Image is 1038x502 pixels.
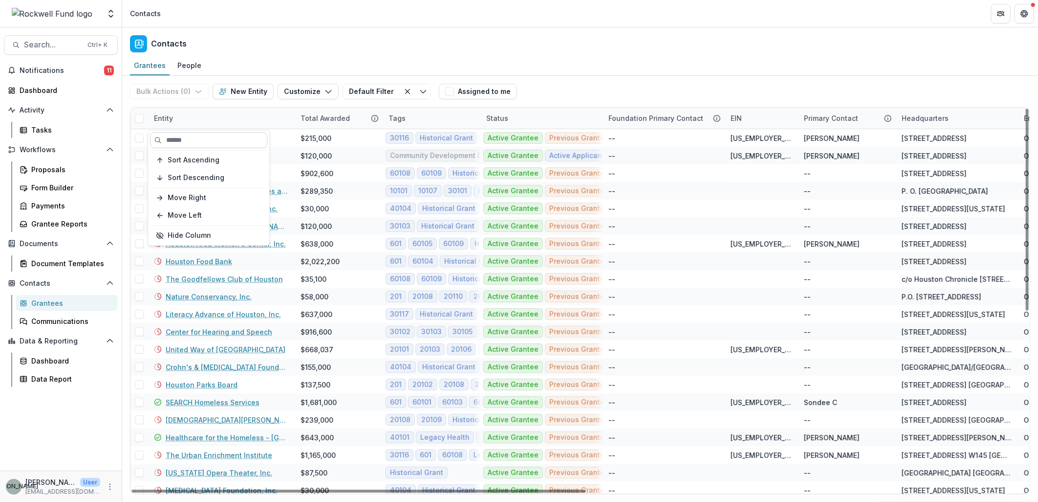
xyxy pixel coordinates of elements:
[902,327,967,337] div: [STREET_ADDRESS]
[130,56,170,75] a: Grantees
[608,485,615,496] div: --
[421,416,442,424] span: 20109
[804,133,860,143] div: [PERSON_NAME]
[549,345,609,354] span: Previous Grantee
[412,293,433,301] span: 20108
[31,298,110,308] div: Grantees
[422,205,476,213] span: Historical Grant
[804,450,860,460] div: [PERSON_NAME]
[4,333,118,349] button: Open Data & Reporting
[549,187,609,195] span: Previous Grantee
[390,398,402,407] span: 601
[804,168,811,179] div: --
[16,255,118,272] a: Document Templates
[16,180,118,196] a: Form Builder
[415,84,431,99] button: Toggle menu
[173,58,205,72] div: People
[148,108,295,129] div: Entity
[16,295,118,311] a: Grantees
[603,108,725,129] div: Foundation Primary Contact
[902,239,967,249] div: [STREET_ADDRESS]
[451,345,472,354] span: 20106
[301,274,326,284] div: $35,100
[731,151,792,161] div: [US_EMPLOYER_IDENTIFICATION_NUMBER]
[390,134,409,142] span: 30116
[166,327,272,337] a: Center for Hearing and Speech
[421,222,475,230] span: Historical Grant
[213,84,274,99] button: New Entity
[608,344,615,355] div: --
[488,257,539,266] span: Active Grantee
[31,125,110,135] div: Tasks
[31,374,110,384] div: Data Report
[383,108,480,129] div: Tags
[488,275,539,283] span: Active Grantee
[390,381,402,389] span: 201
[301,239,333,249] div: $638,000
[31,164,110,175] div: Proposals
[390,222,411,230] span: 30103
[725,108,798,129] div: EIN
[31,219,110,229] div: Grantee Reports
[390,310,409,319] span: 30117
[480,108,603,129] div: Status
[549,134,609,142] span: Previous Grantee
[168,174,224,182] span: Sort Descending
[16,216,118,232] a: Grantee Reports
[301,380,330,390] div: $137,500
[390,345,409,354] span: 20101
[902,485,1005,496] div: [STREET_ADDRESS][US_STATE]
[390,486,411,495] span: 40104
[31,201,110,211] div: Payments
[104,481,116,493] button: More
[608,186,615,196] div: --
[798,113,864,123] div: Primary Contact
[488,486,539,495] span: Active Grantee
[488,240,539,248] span: Active Grantee
[390,416,411,424] span: 20108
[804,327,811,337] div: --
[31,316,110,326] div: Communications
[549,398,609,407] span: Previous Grantee
[390,275,411,283] span: 60108
[896,108,1018,129] div: Headquarters
[804,380,811,390] div: --
[902,450,1012,460] div: [STREET_ADDRESS] W145 [GEOGRAPHIC_DATA]
[804,221,811,231] div: --
[166,468,272,478] a: [US_STATE] Opera Theater, Inc.
[166,344,285,355] a: United Way of [GEOGRAPHIC_DATA]
[488,134,539,142] span: Active Grantee
[390,328,411,336] span: 30102
[608,256,615,267] div: --
[130,8,161,19] div: Contacts
[902,274,1012,284] div: c/o Houston Chronicle [STREET_ADDRESS][US_STATE] [GEOGRAPHIC_DATA]
[804,415,811,425] div: --
[130,84,209,99] button: Bulk Actions (0)
[804,309,811,319] div: --
[166,397,259,408] a: SEARCH Homeless Services
[608,450,615,460] div: --
[412,381,433,389] span: 20102
[301,309,332,319] div: $637,000
[896,113,954,123] div: Headquarters
[301,204,329,214] div: $30,000
[301,362,331,372] div: $155,000
[488,293,539,301] span: Active Grantee
[608,133,615,143] div: --
[104,66,114,75] span: 11
[902,397,967,408] div: [STREET_ADDRESS]
[488,328,539,336] span: Active Grantee
[31,258,110,269] div: Document Templates
[444,381,464,389] span: 20108
[798,108,896,129] div: Primary Contact
[453,416,506,424] span: Historical Grant
[301,415,333,425] div: $239,000
[20,85,110,95] div: Dashboard
[343,84,400,99] button: Default Filter
[453,275,506,283] span: Historical Grant
[549,275,609,283] span: Previous Grantee
[549,205,609,213] span: Previous Grantee
[488,416,539,424] span: Active Grantee
[488,381,539,389] span: Active Grantee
